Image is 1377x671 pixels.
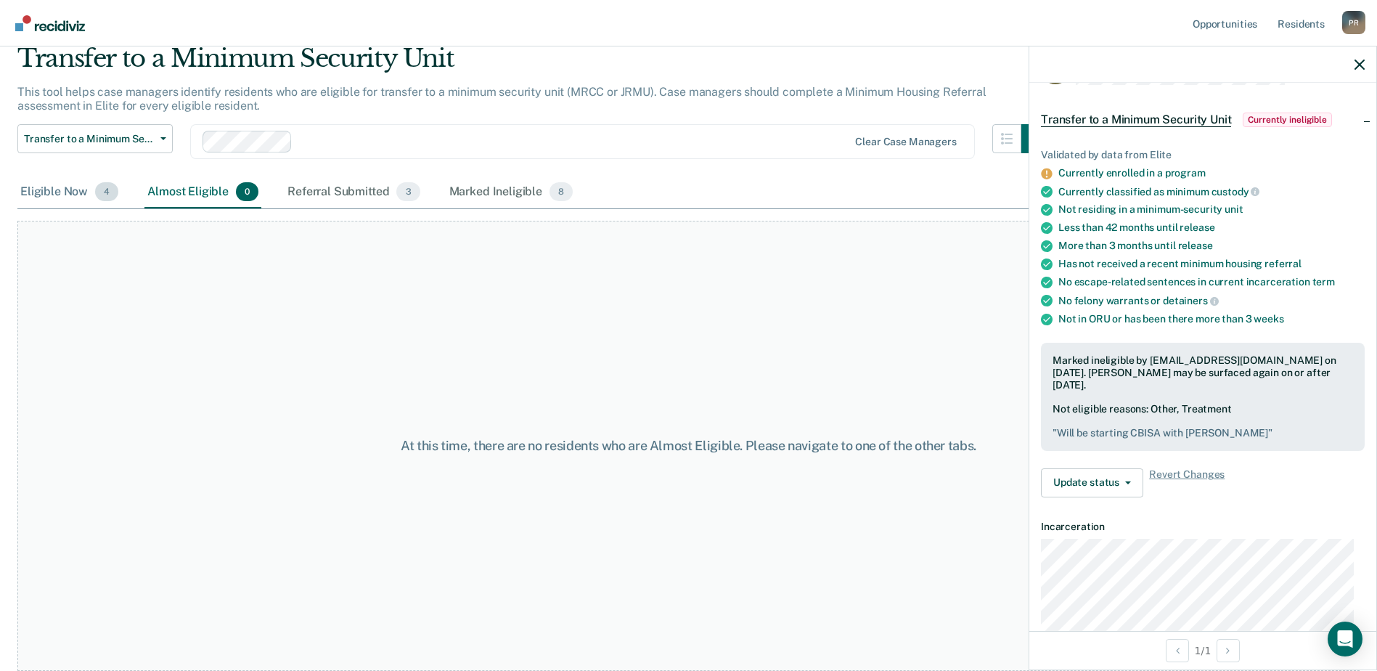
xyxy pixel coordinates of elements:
button: Previous Opportunity [1166,639,1189,662]
div: Has not received a recent minimum housing [1058,258,1365,270]
span: detainers [1163,295,1219,306]
span: Transfer to a Minimum Security Unit [1041,113,1231,127]
div: Validated by data from Elite [1041,149,1365,161]
span: Currently ineligible [1243,113,1332,127]
div: No escape-related sentences in current incarceration [1058,276,1365,288]
span: Transfer to a Minimum Security Unit [24,133,155,145]
span: custody [1211,186,1260,198]
div: At this time, there are no residents who are Almost Eligible. Please navigate to one of the other... [354,438,1024,454]
div: Transfer to a Minimum Security Unit [17,44,1050,85]
div: Almost Eligible [144,176,261,208]
div: Currently classified as minimum [1058,185,1365,198]
div: Currently enrolled in a program [1058,167,1365,179]
div: Marked ineligible by [EMAIL_ADDRESS][DOMAIN_NAME] on [DATE]. [PERSON_NAME] may be surfaced again ... [1053,354,1353,391]
span: release [1178,240,1213,251]
div: 1 / 1 [1029,631,1376,670]
div: Open Intercom Messenger [1328,622,1362,656]
div: P R [1342,11,1365,34]
div: Not eligible reasons: Other, Treatment [1053,403,1353,439]
span: 4 [95,182,118,201]
span: unit [1225,203,1243,215]
div: Not residing in a minimum-security [1058,203,1365,216]
span: weeks [1254,313,1283,325]
div: Less than 42 months until [1058,221,1365,234]
span: term [1312,276,1335,288]
span: 3 [396,182,420,201]
button: Update status [1041,468,1143,497]
div: Clear case managers [855,136,956,148]
button: Profile dropdown button [1342,11,1365,34]
span: Revert Changes [1149,468,1225,497]
div: No felony warrants or [1058,294,1365,307]
dt: Incarceration [1041,521,1365,533]
span: referral [1264,258,1302,269]
button: Next Opportunity [1217,639,1240,662]
div: Referral Submitted [285,176,422,208]
span: release [1180,221,1214,233]
div: Eligible Now [17,176,121,208]
span: 0 [236,182,258,201]
div: Transfer to a Minimum Security UnitCurrently ineligible [1029,97,1376,143]
div: More than 3 months until [1058,240,1365,252]
pre: " Will be starting CBISA with [PERSON_NAME] " [1053,427,1353,439]
div: Marked Ineligible [446,176,576,208]
div: Not in ORU or has been there more than 3 [1058,313,1365,325]
span: 8 [549,182,573,201]
p: This tool helps case managers identify residents who are eligible for transfer to a minimum secur... [17,85,986,113]
img: Recidiviz [15,15,85,31]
